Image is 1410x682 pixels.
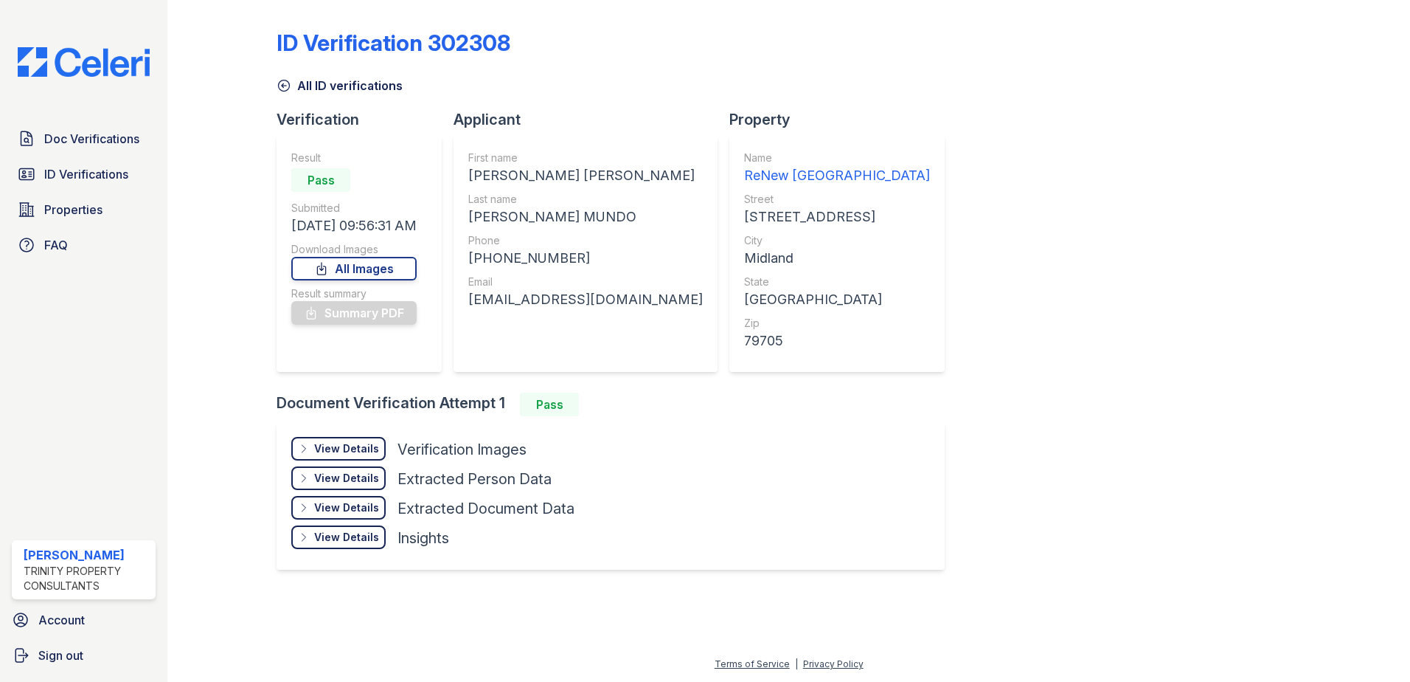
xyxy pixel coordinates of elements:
[277,77,403,94] a: All ID verifications
[6,605,162,635] a: Account
[468,192,703,207] div: Last name
[314,441,379,456] div: View Details
[468,275,703,289] div: Email
[744,192,930,207] div: Street
[291,168,350,192] div: Pass
[24,546,150,564] div: [PERSON_NAME]
[468,248,703,269] div: [PHONE_NUMBER]
[314,500,379,515] div: View Details
[277,109,454,130] div: Verification
[12,124,156,154] a: Doc Verifications
[744,316,930,331] div: Zip
[24,564,150,593] div: Trinity Property Consultants
[744,275,930,289] div: State
[744,151,930,165] div: Name
[291,151,417,165] div: Result
[44,201,103,218] span: Properties
[44,165,128,183] span: ID Verifications
[715,658,790,669] a: Terms of Service
[454,109,729,130] div: Applicant
[291,242,417,257] div: Download Images
[314,471,379,486] div: View Details
[397,439,527,460] div: Verification Images
[277,393,956,416] div: Document Verification Attempt 1
[744,233,930,248] div: City
[6,47,162,77] img: CE_Logo_Blue-a8612792a0a2168367f1c8372b55b34899dd931a85d93a1a3d3e32e68fde9ad4.png
[291,216,417,236] div: [DATE] 09:56:31 AM
[291,201,417,216] div: Submitted
[729,109,956,130] div: Property
[12,230,156,260] a: FAQ
[803,658,864,669] a: Privacy Policy
[468,151,703,165] div: First name
[44,236,68,254] span: FAQ
[744,165,930,186] div: ReNew [GEOGRAPHIC_DATA]
[744,248,930,269] div: Midland
[468,289,703,310] div: [EMAIL_ADDRESS][DOMAIN_NAME]
[520,393,579,416] div: Pass
[38,647,83,664] span: Sign out
[744,289,930,310] div: [GEOGRAPHIC_DATA]
[397,498,574,519] div: Extracted Document Data
[12,195,156,224] a: Properties
[744,151,930,186] a: Name ReNew [GEOGRAPHIC_DATA]
[291,286,417,301] div: Result summary
[6,641,162,670] a: Sign out
[44,130,139,148] span: Doc Verifications
[744,207,930,227] div: [STREET_ADDRESS]
[38,611,85,629] span: Account
[277,30,510,56] div: ID Verification 302308
[744,331,930,351] div: 79705
[468,165,703,186] div: [PERSON_NAME] [PERSON_NAME]
[795,658,798,669] div: |
[314,530,379,545] div: View Details
[12,159,156,189] a: ID Verifications
[468,233,703,248] div: Phone
[397,469,552,489] div: Extracted Person Data
[397,528,449,548] div: Insights
[468,207,703,227] div: [PERSON_NAME] MUNDO
[291,257,417,280] a: All Images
